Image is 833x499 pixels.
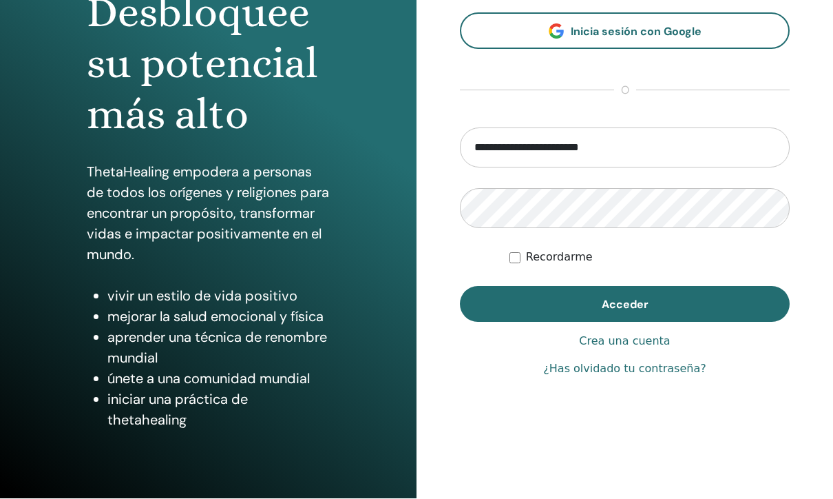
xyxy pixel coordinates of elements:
span: Inicia sesión con Google [571,25,702,39]
span: o [614,83,636,99]
li: únete a una comunidad mundial [107,369,330,389]
a: Inicia sesión con Google [460,13,790,50]
li: iniciar una práctica de thetahealing [107,389,330,431]
button: Acceder [460,287,790,323]
li: aprender una técnica de renombre mundial [107,327,330,369]
a: ¿Has olvidado tu contraseña? [543,361,706,378]
p: ThetaHealing empodera a personas de todos los orígenes y religiones para encontrar un propósito, ... [87,162,330,265]
span: Acceder [602,298,649,312]
div: Mantenerme autenticado indefinidamente o hasta cerrar la sesión manualmente [509,250,790,266]
a: Crea una cuenta [579,334,670,350]
label: Recordarme [526,250,593,266]
li: mejorar la salud emocional y física [107,307,330,327]
li: vivir un estilo de vida positivo [107,286,330,307]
